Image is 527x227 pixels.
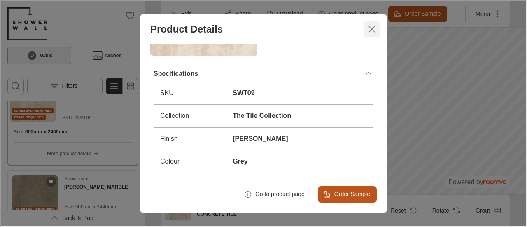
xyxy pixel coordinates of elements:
div: Specifications [149,65,376,81]
p: SKU [159,88,219,97]
p: Colour [159,156,219,165]
h6: The Tile Collection [232,110,366,119]
h6: Grey [232,156,366,165]
h6: [PERSON_NAME] [232,133,366,143]
p: Collection [159,110,219,119]
p: Finish [159,133,219,143]
div: Specifications [153,68,363,77]
button: Close dialog [363,20,379,37]
button: Go to product page [238,185,310,202]
p: Order Sample [333,190,369,198]
h6: SWT09 [232,88,366,97]
p: Go to product page [254,190,304,198]
button: Order Sample [317,185,376,202]
label: Product Details [149,23,222,35]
